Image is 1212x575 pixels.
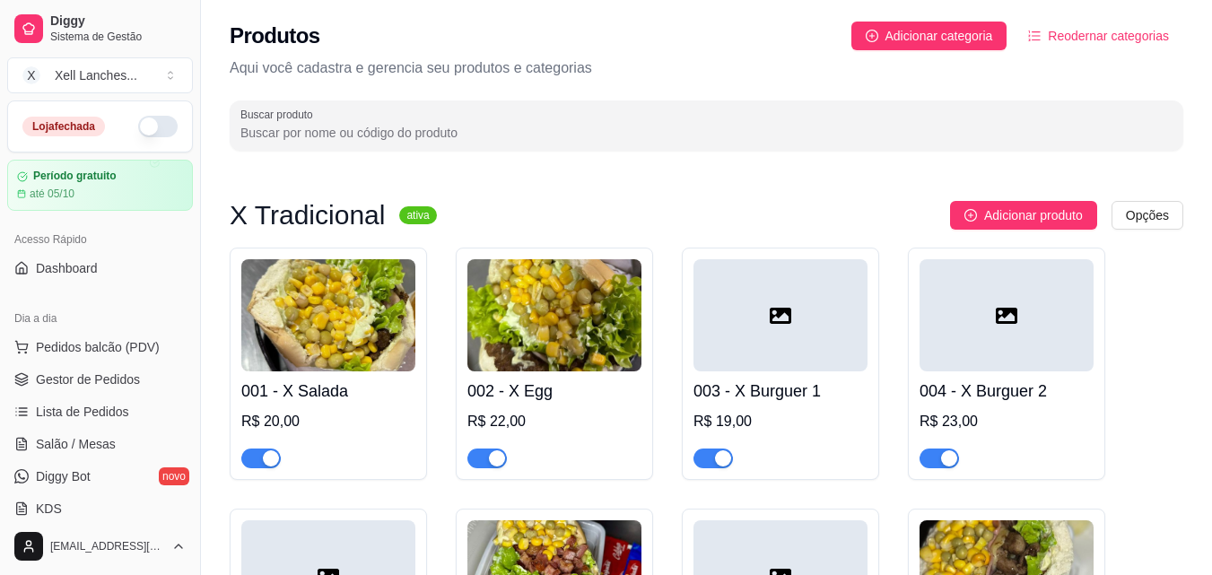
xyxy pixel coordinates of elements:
label: Buscar produto [240,107,319,122]
a: Dashboard [7,254,193,283]
span: Reodernar categorias [1048,26,1169,46]
span: Gestor de Pedidos [36,370,140,388]
h4: 001 - X Salada [241,379,415,404]
button: Adicionar produto [950,201,1097,230]
a: DiggySistema de Gestão [7,7,193,50]
a: Gestor de Pedidos [7,365,193,394]
button: Opções [1112,201,1183,230]
article: até 05/10 [30,187,74,201]
article: Período gratuito [33,170,117,183]
button: Adicionar categoria [851,22,1007,50]
span: KDS [36,500,62,518]
a: Lista de Pedidos [7,397,193,426]
h2: Produtos [230,22,320,50]
span: Sistema de Gestão [50,30,186,44]
span: ordered-list [1028,30,1041,42]
sup: ativa [399,206,436,224]
input: Buscar produto [240,124,1173,142]
p: Aqui você cadastra e gerencia seu produtos e categorias [230,57,1183,79]
span: Lista de Pedidos [36,403,129,421]
a: KDS [7,494,193,523]
div: Dia a dia [7,304,193,333]
button: Alterar Status [138,116,178,137]
img: product-image [467,259,641,371]
a: Salão / Mesas [7,430,193,458]
a: Diggy Botnovo [7,462,193,491]
div: R$ 20,00 [241,411,415,432]
div: Acesso Rápido [7,225,193,254]
div: R$ 19,00 [693,411,868,432]
div: Xell Lanches ... [55,66,137,84]
button: Reodernar categorias [1014,22,1183,50]
span: Diggy Bot [36,467,91,485]
div: R$ 23,00 [920,411,1094,432]
a: Período gratuitoaté 05/10 [7,160,193,211]
span: Adicionar produto [984,205,1083,225]
div: Loja fechada [22,117,105,136]
span: Opções [1126,205,1169,225]
h4: 002 - X Egg [467,379,641,404]
span: [EMAIL_ADDRESS][DOMAIN_NAME] [50,539,164,553]
span: plus-circle [866,30,878,42]
img: product-image [241,259,415,371]
span: Adicionar categoria [885,26,993,46]
span: Dashboard [36,259,98,277]
span: Diggy [50,13,186,30]
h3: X Tradicional [230,205,385,226]
h4: 004 - X Burguer 2 [920,379,1094,404]
span: X [22,66,40,84]
button: Select a team [7,57,193,93]
span: Salão / Mesas [36,435,116,453]
h4: 003 - X Burguer 1 [693,379,868,404]
button: Pedidos balcão (PDV) [7,333,193,362]
button: [EMAIL_ADDRESS][DOMAIN_NAME] [7,525,193,568]
div: R$ 22,00 [467,411,641,432]
span: Pedidos balcão (PDV) [36,338,160,356]
span: plus-circle [964,209,977,222]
